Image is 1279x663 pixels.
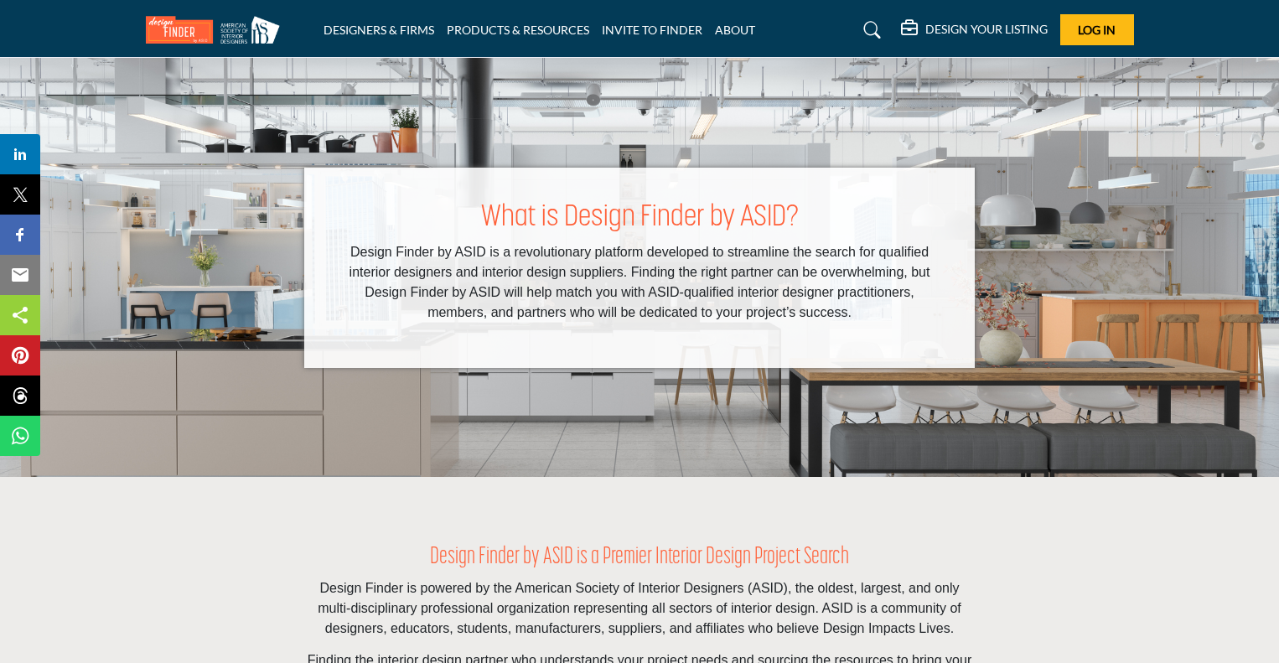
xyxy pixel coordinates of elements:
span: Log In [1078,23,1116,37]
a: ABOUT [715,23,755,37]
div: DESIGN YOUR LISTING [901,20,1048,40]
h1: What is Design Finder by ASID? [338,201,941,236]
h2: Design Finder by ASID is a Premier Interior Design Project Search [304,544,975,572]
p: Design Finder is powered by the American Society of Interior Designers (ASID), the oldest, larges... [304,578,975,639]
img: Site Logo [146,16,288,44]
button: Log In [1060,14,1134,45]
a: INVITE TO FINDER [602,23,702,37]
h5: DESIGN YOUR LISTING [925,22,1048,37]
a: Search [847,17,892,44]
a: PRODUCTS & RESOURCES [447,23,589,37]
a: DESIGNERS & FIRMS [324,23,434,37]
p: Design Finder by ASID is a revolutionary platform developed to streamline the search for qualifie... [338,242,941,323]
